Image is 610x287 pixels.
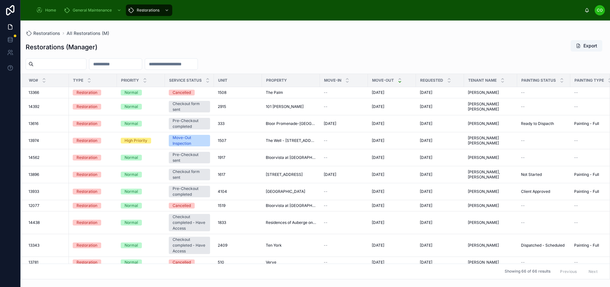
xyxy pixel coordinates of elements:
a: [DATE] [324,121,364,126]
span: The Palm [266,90,283,95]
span: -- [521,260,525,265]
span: -- [324,138,328,143]
a: Cancelled [169,203,210,209]
a: Move-Out Inspection [169,135,210,146]
div: Restoration [77,172,97,177]
a: [DATE] [372,260,412,265]
a: High Priority [121,138,161,143]
a: [DATE] [372,138,412,143]
a: Cancelled [169,90,210,95]
div: Restoration [77,90,97,95]
a: 510 [218,260,258,265]
span: [DATE] [420,203,432,208]
div: Normal [125,104,138,110]
a: [DATE] [420,155,460,160]
span: [DATE] [420,243,432,248]
span: General Maintenance [73,8,112,13]
span: [DATE] [420,220,432,225]
a: 101 [PERSON_NAME] [266,104,316,109]
span: -- [324,260,328,265]
span: [DATE] [372,104,384,109]
div: Pre-Checkout completed [173,118,206,129]
a: Restoration [73,259,113,265]
a: 1507 [218,138,258,143]
div: High Priority [125,138,147,143]
span: [DATE] [420,138,432,143]
span: Verve [266,260,276,265]
a: 2409 [218,243,258,248]
span: Showing 66 of 66 results [505,269,550,274]
a: [DATE] [420,189,460,194]
a: Normal [121,155,161,160]
span: [DATE] [420,260,432,265]
span: -- [574,104,578,109]
span: [DATE] [372,138,384,143]
a: Pre-Checkout sent [169,152,210,163]
span: 13933 [28,189,39,194]
span: 4104 [218,189,227,194]
div: Restoration [77,242,97,248]
span: Unit [218,78,227,83]
span: All Restorations (M) [67,30,109,37]
a: Cancelled [169,259,210,265]
span: -- [324,243,328,248]
span: Property [266,78,287,83]
a: [PERSON_NAME] [PERSON_NAME] [468,135,513,146]
span: 1519 [218,203,225,208]
a: 1833 [218,220,258,225]
a: 13343 [28,243,65,248]
div: Normal [125,259,138,265]
span: 13974 [28,138,39,143]
a: 12077 [28,203,65,208]
span: 1508 [218,90,226,95]
a: -- [324,243,364,248]
div: Normal [125,220,138,225]
a: [PERSON_NAME] [468,260,513,265]
a: -- [324,104,364,109]
a: Checkout form sent [169,101,210,112]
span: 510 [218,260,224,265]
span: CO [597,8,603,13]
span: 1507 [218,138,226,143]
span: [PERSON_NAME] [468,155,499,160]
span: [DATE] [420,90,432,95]
span: 13781 [28,260,38,265]
span: [PERSON_NAME] [468,121,499,126]
span: [PERSON_NAME] [468,203,499,208]
a: The Well - [STREET_ADDRESS] [266,138,316,143]
a: Home [34,4,61,16]
a: 1519 [218,203,258,208]
div: Checkout form sent [173,101,206,112]
span: Painting - Full [574,172,599,177]
a: -- [521,260,566,265]
a: Normal [121,203,161,209]
a: [PERSON_NAME] [PERSON_NAME] [468,102,513,112]
span: -- [574,138,578,143]
span: 13343 [28,243,39,248]
div: Restoration [77,104,97,110]
a: [DATE] [420,260,460,265]
span: 333 [218,121,224,126]
a: Normal [121,172,161,177]
a: -- [521,203,566,208]
a: Normal [121,220,161,225]
a: 13781 [28,260,65,265]
a: 13933 [28,189,65,194]
a: [PERSON_NAME] [468,121,513,126]
a: Bloor Promenade-[GEOGRAPHIC_DATA] [266,121,316,126]
a: 14562 [28,155,65,160]
span: Painting Type [574,78,604,83]
span: -- [324,189,328,194]
span: [DATE] [372,155,384,160]
span: 13366 [28,90,39,95]
span: Bloorvista at [GEOGRAPHIC_DATA] [266,155,316,160]
a: Normal [121,189,161,194]
a: 13366 [28,90,65,95]
a: [DATE] [420,220,460,225]
span: Tenant Name [468,78,497,83]
div: Checkout completed - Have Access [173,214,206,231]
span: -- [574,220,578,225]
